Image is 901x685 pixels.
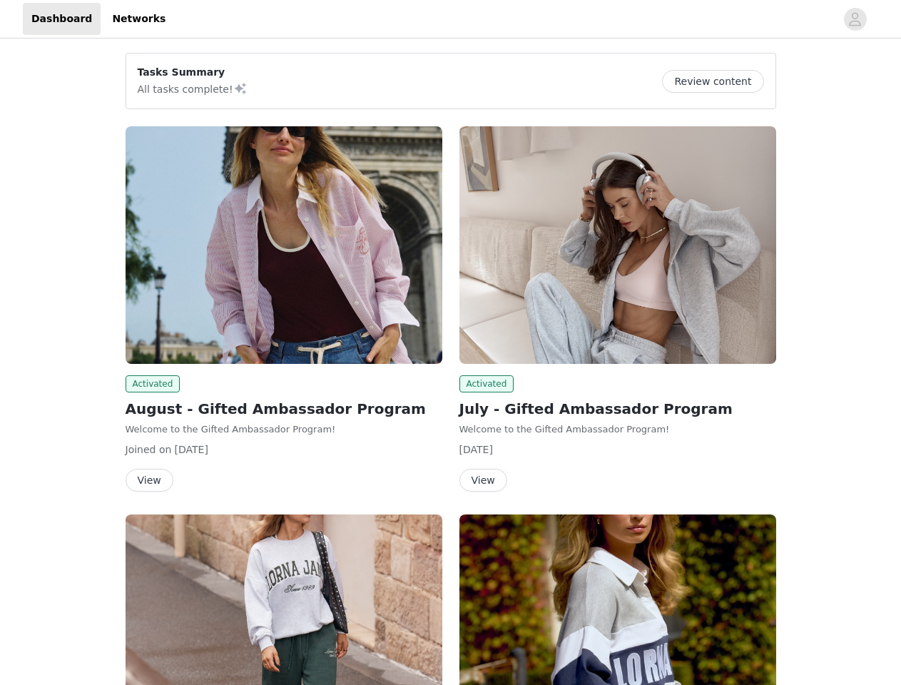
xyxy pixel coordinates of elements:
[23,3,101,35] a: Dashboard
[459,469,507,492] button: View
[126,422,442,437] p: Welcome to the Gifted Ambassador Program!
[459,398,776,420] h2: July - Gifted Ambassador Program
[662,70,763,93] button: Review content
[459,126,776,364] img: Lorna Jane AUS
[126,475,173,486] a: View
[138,80,248,97] p: All tasks complete!
[459,444,493,455] span: [DATE]
[126,469,173,492] button: View
[459,375,514,392] span: Activated
[103,3,174,35] a: Networks
[138,65,248,80] p: Tasks Summary
[459,475,507,486] a: View
[126,375,180,392] span: Activated
[126,126,442,364] img: Lorna Jane AUS
[175,444,208,455] span: [DATE]
[848,8,862,31] div: avatar
[126,444,172,455] span: Joined on
[459,422,776,437] p: Welcome to the Gifted Ambassador Program!
[126,398,442,420] h2: August - Gifted Ambassador Program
